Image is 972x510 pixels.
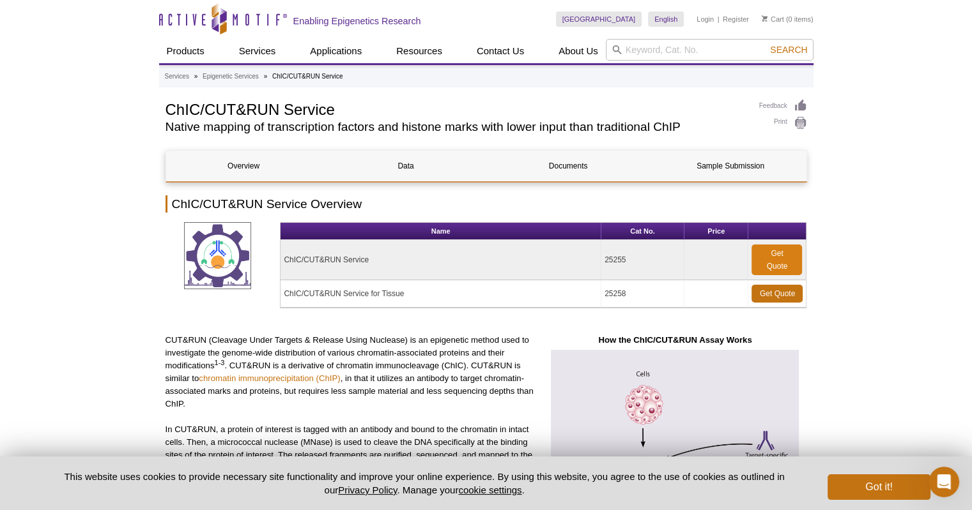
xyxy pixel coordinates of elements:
[601,280,684,308] td: 25258
[272,73,343,80] li: ChIC/CUT&RUN Service
[766,44,811,56] button: Search
[762,11,814,27] li: (0 items)
[264,73,268,80] li: »
[601,240,684,280] td: 25255
[491,151,646,181] a: Documents
[458,484,521,495] button: cookie settings
[166,99,746,118] h1: ChIC/CUT&RUN Service
[293,15,421,27] h2: Enabling Epigenetics Research
[469,39,532,63] a: Contact Us
[752,244,802,275] a: Get Quote
[42,470,807,497] p: This website uses cookies to provide necessary site functionality and improve your online experie...
[551,39,606,63] a: About Us
[194,73,198,80] li: »
[389,39,450,63] a: Resources
[166,423,534,487] p: In CUT&RUN, a protein of interest is tagged with an antibody and bound to the chromatin in intact...
[231,39,284,63] a: Services
[929,467,959,497] iframe: Intercom live chat
[759,116,807,130] a: Print
[598,335,752,345] strong: How the ChIC/CUT&RUN Assay Works
[166,334,534,410] p: CUT&RUN (Cleavage Under Targets & Release Using Nuclease) is an epigenetic method used to investi...
[159,39,212,63] a: Products
[302,39,369,63] a: Applications
[762,15,768,22] img: Your Cart
[166,195,807,213] h2: ChIC/CUT&RUN Service Overview
[723,15,749,24] a: Register
[166,121,746,133] h2: Native mapping of transcription factors and histone marks with lower input than traditional ChIP
[281,280,601,308] td: ChIC/CUT&RUN Service for Tissue
[759,99,807,113] a: Feedback
[214,359,224,366] sup: 1-3
[281,223,601,240] th: Name
[752,285,803,303] a: Get Quote
[718,11,720,27] li: |
[184,222,251,289] img: ChIC/CUT&RUN Service
[606,39,814,61] input: Keyword, Cat. No.
[828,474,930,500] button: Got it!
[684,223,749,240] th: Price
[166,151,321,181] a: Overview
[203,71,259,82] a: Epigenetic Services
[601,223,684,240] th: Cat No.
[165,71,189,82] a: Services
[648,11,684,27] a: English
[770,45,807,55] span: Search
[762,15,784,24] a: Cart
[338,484,397,495] a: Privacy Policy
[281,240,601,280] td: ChIC/CUT&RUN Service
[653,151,808,181] a: Sample Submission
[556,11,642,27] a: [GEOGRAPHIC_DATA]
[697,15,714,24] a: Login
[199,373,340,383] a: chromatin immunoprecipitation (ChIP)
[328,151,484,181] a: Data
